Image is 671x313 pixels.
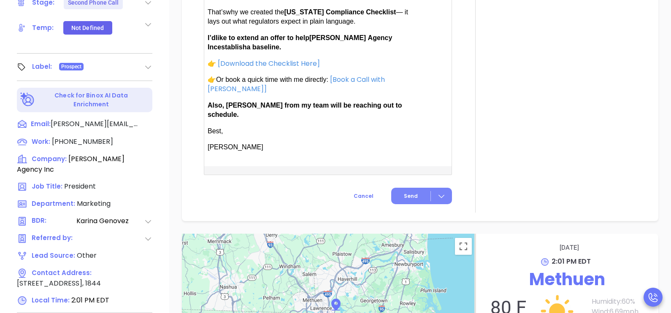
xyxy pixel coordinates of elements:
font: 👉 [208,60,216,67]
a: [Download the Checklist Here] [216,59,322,68]
div: Not Defined [71,21,104,35]
span: [PERSON_NAME] Agency Inc [17,154,124,174]
a: [Book a Call with [PERSON_NAME]] [208,75,385,94]
span: [PERSON_NAME] [208,143,263,151]
span: why we created the [226,8,284,16]
span: Prospect [61,62,82,71]
span: Best, [208,127,223,135]
p: Check for Binox AI Data Enrichment [36,91,146,109]
span: 2:01 PM EDT [71,295,109,305]
span: Email: [31,119,51,130]
span: a baseline [246,43,279,51]
span: [PHONE_NUMBER] [52,137,113,146]
span: Karina Genovez [76,216,144,227]
span: Or book a quick time with me directly: [208,76,385,92]
img: Ai-Enrich-DaqCidB-.svg [20,92,35,107]
span: 2:01 PM EDT [552,256,591,266]
font: 👉 [208,76,216,83]
span: Company: [32,154,67,163]
span: Send [404,192,418,200]
span: That’s [208,8,226,16]
span: [US_STATE] Compliance Checklist [284,8,396,16]
span: . [279,43,281,51]
span: Contact Address: [32,268,92,277]
span: Lead Source: [32,251,75,260]
span: President [64,181,96,191]
div: Label: [32,60,52,73]
span: Department: [32,199,75,208]
p: Humidity: 60 % [592,297,650,307]
span: Also, [PERSON_NAME] from my team will be reaching out to schedule. [208,102,402,118]
span: Cancel [354,192,373,200]
span: Work : [32,137,50,146]
div: Temp: [32,22,54,34]
span: establish [217,43,246,51]
font: [Download the Checklist Here] [218,59,320,68]
span: Local Time: [32,296,70,305]
p: [DATE] [489,242,650,253]
span: Referred by: [32,233,76,244]
span: Job Title: [32,182,62,191]
button: Send [391,188,452,204]
p: Methuen [484,267,650,292]
span: [PERSON_NAME] Agency Inc [208,34,392,51]
span: [PERSON_NAME][EMAIL_ADDRESS][DOMAIN_NAME] [51,119,139,129]
span: — it lays out what regulators expect in plain language. [208,8,408,25]
button: Cancel [338,188,389,204]
button: Toggle fullscreen view [455,238,472,255]
span: Other [77,251,97,260]
span: I’d [208,34,216,41]
span: [STREET_ADDRESS], 1844 [17,278,101,288]
span: like to extend an offer to help [216,34,309,41]
span: Marketing [77,199,111,208]
span: BDR: [32,216,76,227]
